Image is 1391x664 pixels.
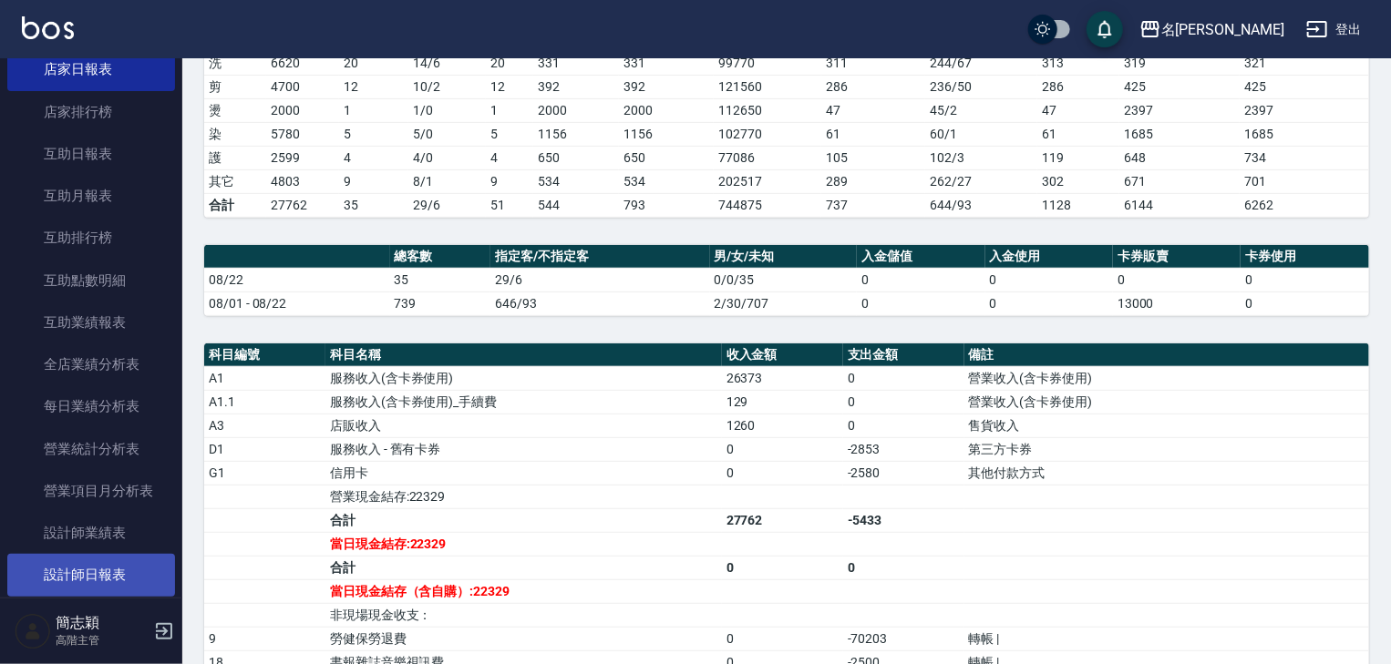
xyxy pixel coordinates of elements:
[325,532,722,556] td: 當日現金結存:22329
[486,146,533,169] td: 4
[714,169,821,193] td: 202517
[7,260,175,301] a: 互助點數明細
[1113,245,1241,269] th: 卡券販賣
[339,122,408,146] td: 5
[266,98,339,122] td: 2000
[533,122,619,146] td: 1156
[843,556,964,579] td: 0
[1240,98,1369,122] td: 2397
[325,390,722,414] td: 服務收入(含卡券使用)_手續費
[325,485,722,508] td: 營業現金結存:22329
[56,614,149,632] h5: 簡志穎
[204,461,325,485] td: G1
[204,437,325,461] td: D1
[7,343,175,385] a: 全店業績分析表
[714,98,821,122] td: 112650
[325,627,722,650] td: 勞健保勞退費
[266,169,339,193] td: 4803
[722,461,843,485] td: 0
[325,343,722,367] th: 科目名稱
[1119,146,1240,169] td: 648
[486,75,533,98] td: 12
[843,437,964,461] td: -2853
[204,245,1369,316] table: a dense table
[339,146,408,169] td: 4
[857,245,984,269] th: 入金儲值
[1119,98,1240,122] td: 2397
[7,217,175,259] a: 互助排行榜
[204,122,266,146] td: 染
[204,627,325,650] td: 9
[490,268,709,291] td: 29/6
[619,122,714,146] td: 1156
[821,146,925,169] td: 105
[486,98,533,122] td: 1
[964,437,1369,461] td: 第三方卡券
[619,75,714,98] td: 392
[7,428,175,470] a: 營業統計分析表
[339,75,408,98] td: 12
[722,366,843,390] td: 26373
[714,122,821,146] td: 102770
[408,51,486,75] td: 14 / 6
[266,146,339,169] td: 2599
[325,579,722,603] td: 當日現金結存（含自購）:22329
[325,508,722,532] td: 合計
[486,169,533,193] td: 9
[714,51,821,75] td: 99770
[390,245,491,269] th: 總客數
[964,366,1369,390] td: 營業收入(含卡券使用)
[925,75,1037,98] td: 236 / 50
[533,75,619,98] td: 392
[22,16,74,39] img: Logo
[1240,169,1369,193] td: 701
[325,437,722,461] td: 服務收入 - 舊有卡券
[7,48,175,90] a: 店家日報表
[843,366,964,390] td: 0
[339,193,408,217] td: 35
[533,193,619,217] td: 544
[266,51,339,75] td: 6620
[408,75,486,98] td: 10 / 2
[266,122,339,146] td: 5780
[1037,51,1119,75] td: 313
[7,301,175,343] a: 互助業績報表
[1132,11,1292,48] button: 名[PERSON_NAME]
[1037,169,1119,193] td: 302
[1119,75,1240,98] td: 425
[1087,11,1123,47] button: save
[325,461,722,485] td: 信用卡
[1241,291,1369,315] td: 0
[925,51,1037,75] td: 244 / 67
[7,133,175,175] a: 互助日報表
[925,146,1037,169] td: 102 / 3
[7,470,175,512] a: 營業項目月分析表
[710,291,858,315] td: 2/30/707
[486,193,533,217] td: 51
[985,291,1113,315] td: 0
[339,98,408,122] td: 1
[1240,193,1369,217] td: 6262
[985,268,1113,291] td: 0
[619,98,714,122] td: 2000
[533,51,619,75] td: 331
[204,98,266,122] td: 燙
[1241,245,1369,269] th: 卡券使用
[1037,146,1119,169] td: 119
[843,390,964,414] td: 0
[619,193,714,217] td: 793
[1119,169,1240,193] td: 671
[1240,122,1369,146] td: 1685
[714,193,821,217] td: 744875
[204,366,325,390] td: A1
[857,291,984,315] td: 0
[15,613,51,649] img: Person
[821,51,925,75] td: 311
[486,51,533,75] td: 20
[925,169,1037,193] td: 262 / 27
[710,268,858,291] td: 0/0/35
[1113,268,1241,291] td: 0
[204,169,266,193] td: 其它
[408,193,486,217] td: 29/6
[533,146,619,169] td: 650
